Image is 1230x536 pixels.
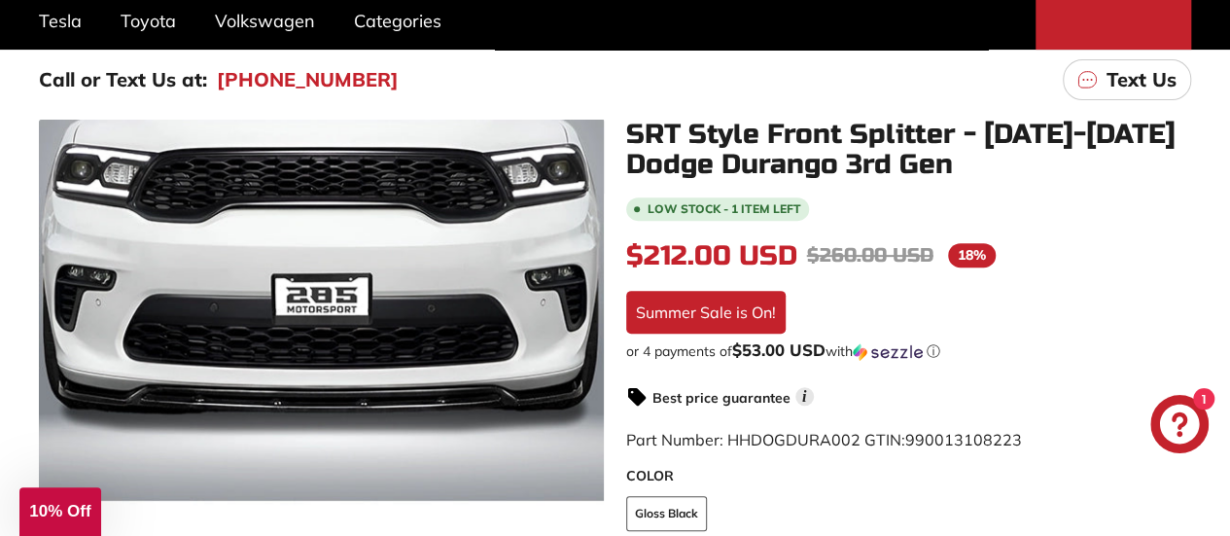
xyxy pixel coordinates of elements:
strong: Best price guarantee [652,389,791,407]
span: Part Number: HHDOGDURA002 GTIN: [626,430,1022,449]
p: Text Us [1107,65,1177,94]
span: 990013108223 [905,430,1022,449]
div: or 4 payments of$53.00 USDwithSezzle Click to learn more about Sezzle [626,341,1192,361]
a: Text Us [1063,59,1191,100]
div: Summer Sale is On! [626,291,786,334]
span: $260.00 USD [807,243,933,268]
h1: SRT Style Front Splitter - [DATE]-[DATE] Dodge Durango 3rd Gen [626,120,1192,180]
div: 10% Off [19,487,101,536]
span: 18% [948,243,996,268]
span: Low stock - 1 item left [648,203,801,215]
inbox-online-store-chat: Shopify online store chat [1144,395,1214,458]
div: or 4 payments of with [626,341,1192,361]
p: Call or Text Us at: [39,65,207,94]
a: [PHONE_NUMBER] [217,65,399,94]
img: Sezzle [853,343,923,361]
span: $53.00 USD [732,339,826,360]
span: i [795,387,814,406]
span: $212.00 USD [626,239,797,272]
span: 10% Off [29,502,90,520]
label: COLOR [626,466,1192,486]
